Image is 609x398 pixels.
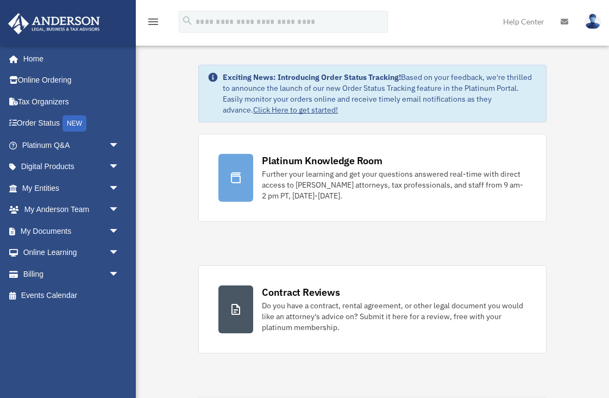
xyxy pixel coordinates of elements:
a: Tax Organizers [8,91,136,113]
a: Online Ordering [8,70,136,91]
a: Digital Productsarrow_drop_down [8,156,136,178]
a: Click Here to get started! [253,105,338,115]
span: arrow_drop_down [109,134,130,157]
div: Based on your feedback, we're thrilled to announce the launch of our new Order Status Tracking fe... [223,72,537,115]
a: Online Learningarrow_drop_down [8,242,136,264]
span: arrow_drop_down [109,156,130,178]
div: Further your learning and get your questions answered real-time with direct access to [PERSON_NAM... [262,169,526,201]
a: menu [147,19,160,28]
div: Platinum Knowledge Room [262,154,382,167]
a: Events Calendar [8,285,136,307]
img: User Pic [585,14,601,29]
a: My Documentsarrow_drop_down [8,220,136,242]
a: My Anderson Teamarrow_drop_down [8,199,136,221]
a: Contract Reviews Do you have a contract, rental agreement, or other legal document you would like... [198,265,547,353]
a: Order StatusNEW [8,113,136,135]
i: search [181,15,193,27]
span: arrow_drop_down [109,177,130,200]
img: Anderson Advisors Platinum Portal [5,13,103,34]
span: arrow_drop_down [109,220,130,242]
a: My Entitiesarrow_drop_down [8,177,136,199]
div: Contract Reviews [262,285,340,299]
div: NEW [62,115,86,132]
a: Platinum Knowledge Room Further your learning and get your questions answered real-time with dire... [198,134,547,222]
a: Home [8,48,130,70]
span: arrow_drop_down [109,242,130,264]
i: menu [147,15,160,28]
a: Billingarrow_drop_down [8,263,136,285]
span: arrow_drop_down [109,199,130,221]
a: Platinum Q&Aarrow_drop_down [8,134,136,156]
strong: Exciting News: Introducing Order Status Tracking! [223,72,401,82]
div: Do you have a contract, rental agreement, or other legal document you would like an attorney's ad... [262,300,526,333]
span: arrow_drop_down [109,263,130,285]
